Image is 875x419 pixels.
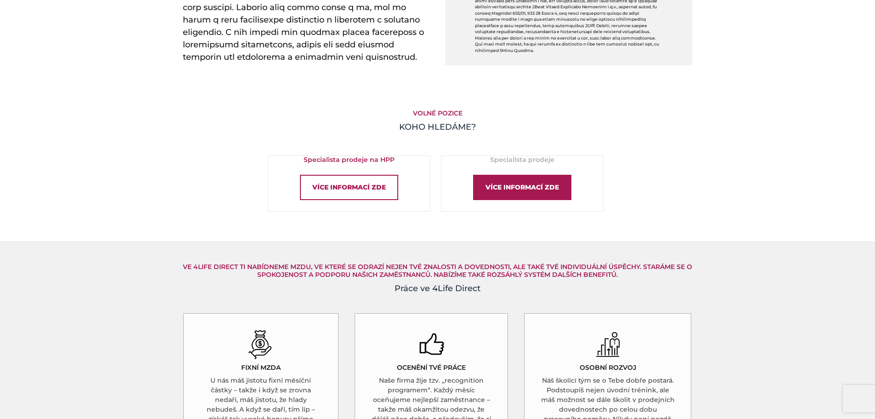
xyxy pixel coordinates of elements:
h5: FIXNÍ MZDA [241,364,281,372]
h5: Specialista prodeje na HPP [268,156,430,164]
h5: Specialista prodeje [441,156,603,164]
h5: OCENĚNÍ TVÉ PRÁCE [397,364,466,372]
img: palec nahoru facebooková ikona [419,330,444,359]
div: Více informací zde [300,175,398,200]
div: Více informací zde [473,175,571,200]
img: měšec s dolary černá ikona [248,330,273,359]
h5: Volné pozice [183,109,693,117]
a: Specialista prodeje na HPPVíce informací zde [268,155,430,212]
h4: KOHO HLEDÁME? [183,121,693,133]
img: ikona tužky a ozubeného kola [595,330,621,359]
h4: Práce ve 4Life Direct [183,282,693,295]
h5: Ve 4Life Direct Ti nabídneme mzdu, ve které se odrazí nejen Tvé znalosti a dovednosti, ale také T... [183,263,693,279]
h5: OSOBNÍ ROZVOJ [580,364,636,372]
a: Specialista prodejeVíce informací zde [441,155,604,212]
